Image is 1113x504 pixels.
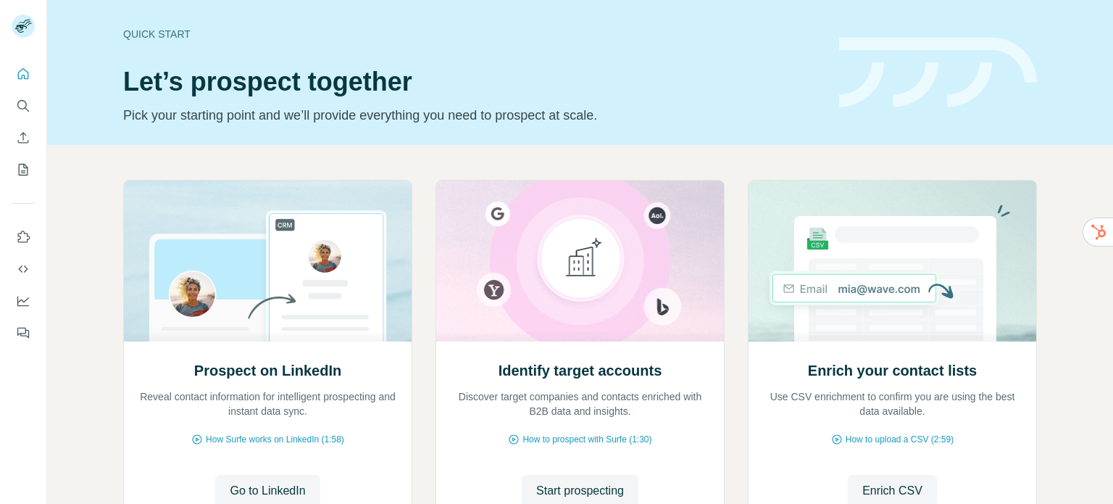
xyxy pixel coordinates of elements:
[522,433,651,446] span: How to prospect with Surfe (1:30)
[839,38,1037,108] img: banner
[123,27,822,41] div: Quick start
[536,482,624,500] span: Start prospecting
[12,224,35,250] button: Use Surfe on LinkedIn
[12,157,35,183] button: My lists
[451,389,709,418] p: Discover target companies and contacts enriched with B2B data and insights.
[12,61,35,87] button: Quick start
[846,433,954,446] span: How to upload a CSV (2:59)
[12,125,35,151] button: Enrich CSV
[12,93,35,119] button: Search
[499,360,662,381] h2: Identify target accounts
[123,181,412,342] img: Prospect on LinkedIn
[763,389,1022,418] p: Use CSV enrichment to confirm you are using the best data available.
[12,256,35,282] button: Use Surfe API
[138,389,397,418] p: Reveal contact information for intelligent prospecting and instant data sync.
[123,105,822,125] p: Pick your starting point and we’ll provide everything you need to prospect at scale.
[206,433,344,446] span: How Surfe works on LinkedIn (1:58)
[123,67,822,96] h1: Let’s prospect together
[808,360,977,381] h2: Enrich your contact lists
[748,181,1037,342] img: Enrich your contact lists
[12,288,35,314] button: Dashboard
[230,482,305,500] span: Go to LinkedIn
[194,360,341,381] h2: Prospect on LinkedIn
[435,181,725,342] img: Identify target accounts
[12,320,35,346] button: Feedback
[862,482,922,500] span: Enrich CSV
